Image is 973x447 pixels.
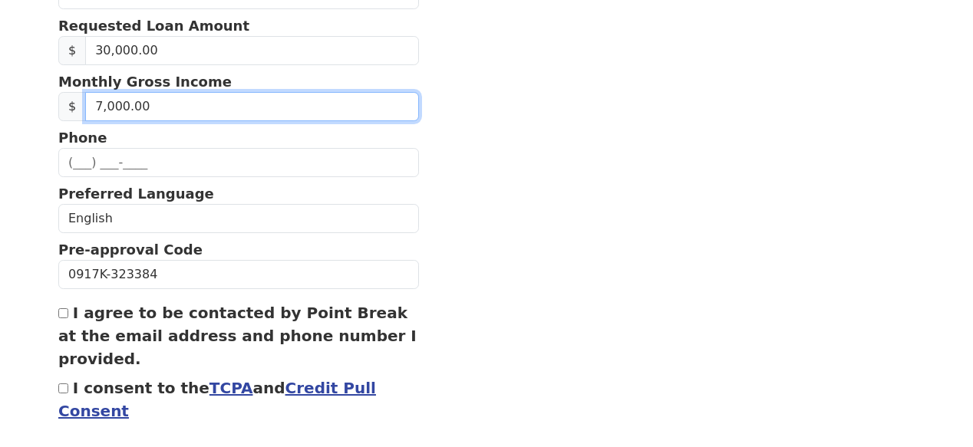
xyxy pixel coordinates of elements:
label: I consent to the and [58,379,376,420]
input: Requested Loan Amount [85,36,418,65]
label: I agree to be contacted by Point Break at the email address and phone number I provided. [58,304,417,368]
input: Pre-approval Code [58,260,419,289]
input: 0.00 [85,92,418,121]
span: $ [58,36,86,65]
strong: Preferred Language [58,186,214,202]
input: (___) ___-____ [58,148,419,177]
span: $ [58,92,86,121]
a: TCPA [209,379,253,397]
strong: Requested Loan Amount [58,18,249,34]
strong: Pre-approval Code [58,242,203,258]
p: Monthly Gross Income [58,71,419,92]
strong: Phone [58,130,107,146]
